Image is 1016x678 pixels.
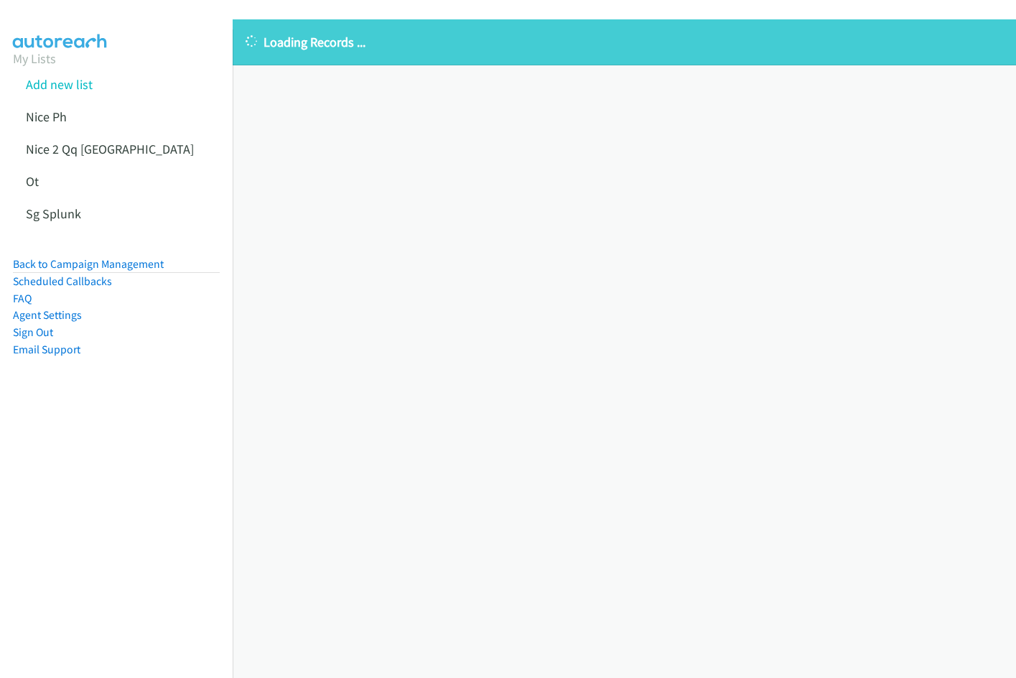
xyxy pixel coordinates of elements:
a: Add new list [26,76,93,93]
a: Sg Splunk [26,205,81,222]
a: FAQ [13,292,32,305]
a: Back to Campaign Management [13,257,164,271]
a: Ot [26,173,39,190]
a: Sign Out [13,325,53,339]
a: Nice Ph [26,108,67,125]
a: My Lists [13,50,56,67]
p: Loading Records ... [246,32,1003,52]
a: Scheduled Callbacks [13,274,112,288]
a: Nice 2 Qq [GEOGRAPHIC_DATA] [26,141,194,157]
a: Email Support [13,343,80,356]
a: Agent Settings [13,308,82,322]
